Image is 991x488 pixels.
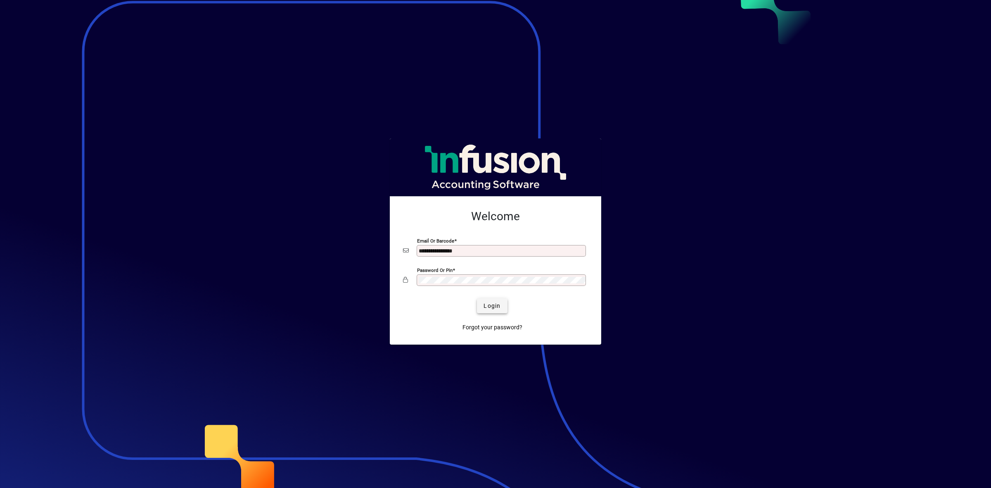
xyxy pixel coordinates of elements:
button: Login [477,298,507,313]
mat-label: Password or Pin [417,267,453,273]
a: Forgot your password? [459,320,526,335]
span: Login [484,302,500,310]
span: Forgot your password? [462,323,522,332]
h2: Welcome [403,209,588,224]
mat-label: Email or Barcode [417,238,454,244]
